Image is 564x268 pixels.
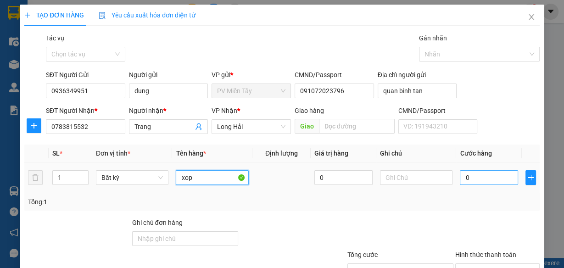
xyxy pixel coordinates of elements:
img: icon [99,12,106,19]
label: Hình thức thanh toán [455,251,516,258]
input: Địa chỉ của người gửi [378,84,457,98]
span: user-add [195,123,202,130]
input: Ghi chú đơn hàng [132,231,238,246]
span: TẠO ĐƠN HÀNG [24,11,84,19]
span: Giao hàng [295,107,324,114]
span: Yêu cầu xuất hóa đơn điện tử [99,11,195,19]
input: Ghi Chú [380,170,453,185]
span: Giá trị hàng [314,150,348,157]
span: PV Miền Tây [217,84,285,98]
button: plus [525,170,536,185]
span: plus [526,174,536,181]
button: delete [28,170,43,185]
div: VP gửi [212,70,291,80]
span: Cước hàng [460,150,491,157]
th: Ghi chú [376,145,457,162]
input: VD: Bàn, Ghế [176,170,249,185]
span: Bất kỳ [101,171,163,184]
span: VP Nhận [212,107,237,114]
span: Tổng cước [347,251,378,258]
div: Tổng: 1 [28,197,218,207]
span: Giao [295,119,319,134]
input: 0 [314,170,373,185]
span: SL [52,150,60,157]
button: Close [519,5,544,30]
label: Gán nhãn [419,34,447,42]
span: Long Hải [217,120,285,134]
input: Dọc đường [319,119,395,134]
label: Ghi chú đơn hàng [132,219,183,226]
span: Tên hàng [176,150,206,157]
div: SĐT Người Nhận [46,106,125,116]
div: SĐT Người Gửi [46,70,125,80]
div: Người nhận [129,106,208,116]
span: plus [27,122,41,129]
span: Định lượng [265,150,298,157]
label: Tác vụ [46,34,64,42]
div: Địa chỉ người gửi [378,70,457,80]
div: CMND/Passport [295,70,374,80]
div: Người gửi [129,70,208,80]
span: plus [24,12,31,18]
div: CMND/Passport [398,106,478,116]
button: plus [27,118,41,133]
span: close [528,13,535,21]
span: Đơn vị tính [96,150,130,157]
